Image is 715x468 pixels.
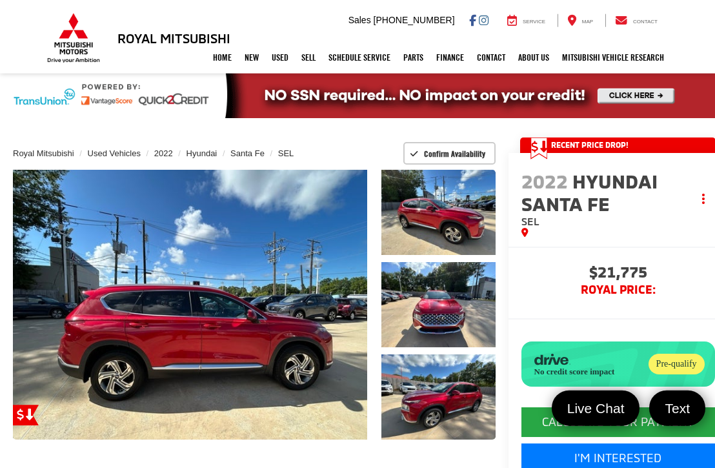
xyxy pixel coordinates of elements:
span: Service [523,19,545,25]
span: Live Chat [561,400,631,417]
input: Enter your message [447,343,669,371]
span: Confirm Availability [424,148,485,159]
span: Get Price Drop Alert [530,137,547,159]
a: Finance [430,41,470,74]
span: Sales [348,15,371,25]
a: Used [265,41,295,74]
a: Expand Photo 2 [381,262,495,347]
a: Instagram: Click to visit our Instagram page [479,15,488,25]
a: About Us [512,41,556,74]
span: dropdown dots [702,194,705,204]
a: Facebook: Click to visit our Facebook page [469,15,476,25]
a: Home [206,41,238,74]
span: Hyundai Santa Fe [521,169,658,215]
a: 2022 [154,148,173,158]
a: New [238,41,265,74]
a: Parts: Opens in a new tab [397,41,430,74]
a: Submit [669,343,692,371]
span: Text [658,400,696,417]
a: Contact [470,41,512,74]
a: Expand Photo 3 [381,354,495,440]
a: Contact [605,14,667,27]
a: Used Vehicles [88,148,141,158]
div: Have you already test driven our latest models? You absolutely should! [507,283,692,330]
a: Get Price Drop Alert [13,405,39,425]
h3: Royal Mitsubishi [117,31,230,45]
a: Map [558,14,603,27]
a: Expand Photo 0 [13,170,367,440]
span: Map [582,19,593,25]
a: SEL [278,148,294,158]
: CALCULATE YOUR PAYMENT [521,407,715,437]
a: Sell [295,41,322,74]
a: Royal Mitsubishi [13,148,74,158]
a: Mitsubishi Vehicle Research [556,41,670,74]
img: 2022 Hyundai Santa Fe SEL [380,354,496,441]
span: Contact [633,19,658,25]
img: Agent profile photo [447,283,494,330]
button: Actions [692,187,715,210]
span: Recent Price Drop! [551,139,629,150]
span: SEL [521,215,539,227]
img: 2022 Hyundai Santa Fe SEL [380,168,496,256]
img: 2022 Hyundai Santa Fe SEL [9,169,370,440]
button: Confirm Availability [403,142,496,165]
a: Text [649,391,705,426]
a: Schedule Service: Opens in a new tab [322,41,397,74]
a: Hyundai [186,148,217,158]
span: [PHONE_NUMBER] [374,15,455,25]
span: $21,775 [521,264,715,283]
a: Live Chat [552,391,640,426]
span: 2022 [521,169,568,192]
a: Expand Photo 1 [381,170,495,255]
a: Service [498,14,555,27]
img: Mitsubishi [45,13,103,63]
a: Santa Fe [230,148,265,158]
